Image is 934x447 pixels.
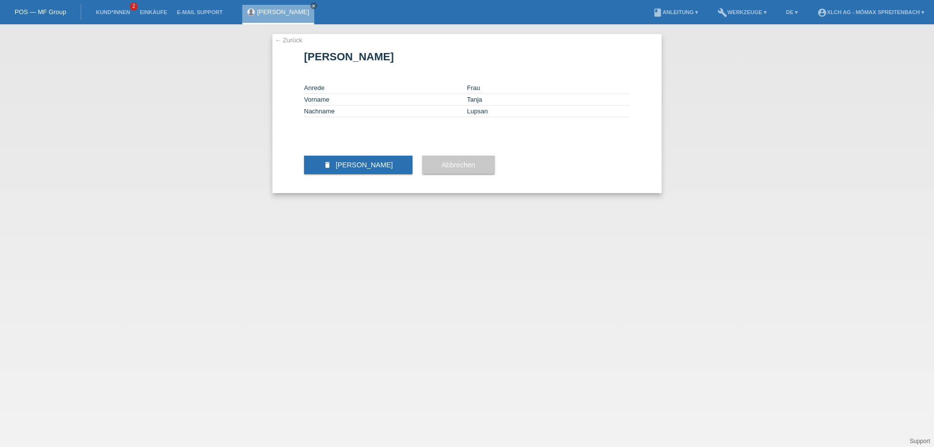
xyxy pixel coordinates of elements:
a: buildWerkzeuge ▾ [713,9,772,15]
i: book [653,8,663,18]
a: ← Zurück [275,36,302,44]
td: Nachname [304,106,467,117]
a: Support [910,438,930,445]
i: account_circle [817,8,827,18]
td: Anrede [304,82,467,94]
span: Abbrechen [442,161,475,169]
a: close [310,2,317,9]
a: account_circleXLCH AG - Mömax Spreitenbach ▾ [812,9,929,15]
td: Frau [467,82,630,94]
a: POS — MF Group [15,8,66,16]
button: delete [PERSON_NAME] [304,156,413,174]
a: E-Mail Support [172,9,228,15]
i: delete [323,161,331,169]
a: DE ▾ [781,9,803,15]
i: close [311,3,316,8]
span: [PERSON_NAME] [336,161,393,169]
td: Vorname [304,94,467,106]
a: Kund*innen [91,9,135,15]
i: build [718,8,727,18]
a: [PERSON_NAME] [257,8,309,16]
td: Lupsan [467,106,630,117]
a: Einkäufe [135,9,172,15]
button: Abbrechen [422,156,495,174]
h1: [PERSON_NAME] [304,51,630,63]
a: bookAnleitung ▾ [648,9,703,15]
span: 2 [130,2,138,11]
td: Tanja [467,94,630,106]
